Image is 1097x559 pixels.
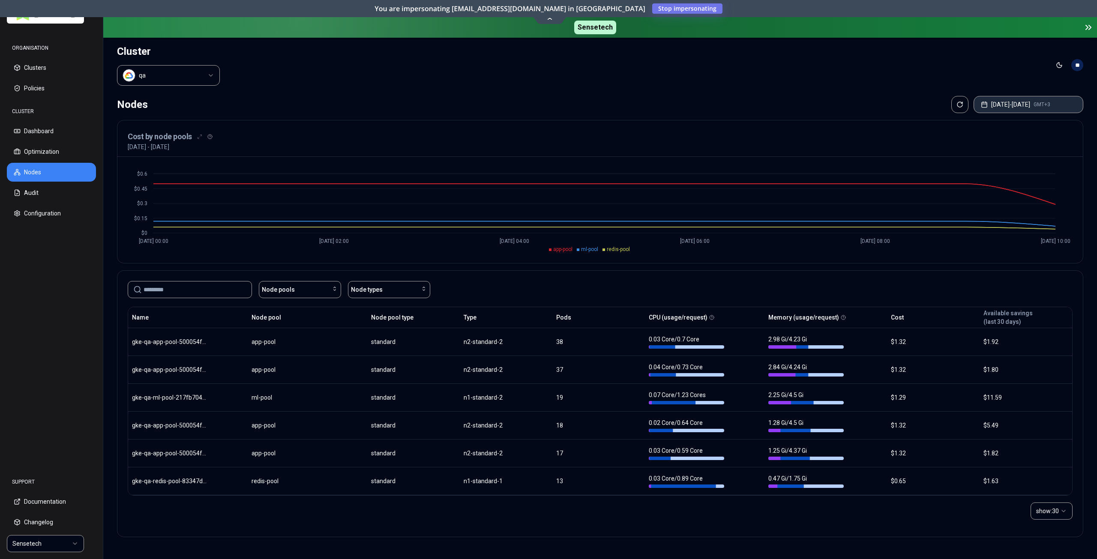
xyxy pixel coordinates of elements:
div: n2-standard-2 [464,338,548,346]
div: n2-standard-2 [464,421,548,430]
tspan: $0 [141,230,147,236]
div: $11.59 [983,393,1068,402]
div: $1.80 [983,365,1068,374]
span: ml-pool [581,246,598,252]
div: gke-qa-app-pool-500054f1-86dl [132,338,207,346]
span: GMT+3 [1034,101,1050,108]
button: Clusters [7,58,96,77]
button: Optimization [7,142,96,161]
tspan: [DATE] 02:00 [319,238,349,244]
div: 13 [556,477,641,485]
div: 0.03 Core / 0.59 Core [649,446,724,460]
tspan: [DATE] 06:00 [680,238,710,244]
div: standard [371,365,456,374]
tspan: [DATE] 04:00 [500,238,529,244]
div: Available savings (last 30 days) [983,309,1033,326]
div: 2.84 Gi / 4.24 Gi [768,363,844,377]
div: $1.32 [891,449,976,457]
div: gke-qa-redis-pool-83347de0-w52z [132,477,207,485]
div: standard [371,449,456,457]
div: n1-standard-2 [464,393,548,402]
button: Documentation [7,492,96,511]
h3: Cost by node pools [128,131,192,143]
div: gke-qa-app-pool-500054f1-55kt [132,421,207,430]
div: n2-standard-2 [464,449,548,457]
div: 0.07 Core / 1.23 Cores [649,391,724,404]
button: Type [464,309,477,326]
p: [DATE] - [DATE] [128,143,169,151]
img: gcp [125,71,133,80]
div: app-pool [252,365,327,374]
div: $1.82 [983,449,1068,457]
div: 1.25 Gi / 4.37 Gi [768,446,844,460]
div: $0.65 [891,477,976,485]
button: Node types [348,281,430,298]
div: 0.03 Core / 0.89 Core [649,474,724,488]
div: SUPPORT [7,473,96,490]
div: 37 [556,365,641,374]
span: Node types [351,285,383,294]
button: Memory (usage/request) [768,309,839,326]
div: $1.29 [891,393,976,402]
div: $1.32 [891,365,976,374]
div: $1.32 [891,421,976,430]
div: ml-pool [252,393,327,402]
button: Node pool [252,309,281,326]
div: $1.63 [983,477,1068,485]
div: $5.49 [983,421,1068,430]
div: n2-standard-2 [464,365,548,374]
span: redis-pool [607,246,630,252]
button: Dashboard [7,122,96,140]
button: [DATE]-[DATE]GMT+3 [974,96,1083,113]
h1: Cluster [117,45,220,58]
div: Nodes [117,96,148,113]
button: Nodes [7,163,96,182]
div: 2.98 Gi / 4.23 Gi [768,335,844,349]
div: redis-pool [252,477,327,485]
span: Sensetech [574,21,616,34]
div: 1.28 Gi / 4.5 Gi [768,419,844,432]
div: gke-qa-app-pool-500054f1-5d5d [132,365,207,374]
button: Audit [7,183,96,202]
button: Pods [556,309,571,326]
button: Configuration [7,204,96,223]
div: 19 [556,393,641,402]
div: standard [371,338,456,346]
span: Node pools [262,285,295,294]
div: 0.02 Core / 0.64 Core [649,419,724,432]
tspan: $0.45 [134,186,147,192]
button: Changelog [7,513,96,532]
tspan: $0.15 [134,215,147,221]
div: n1-standard-1 [464,477,548,485]
div: 0.47 Gi / 1.75 Gi [768,474,844,488]
div: standard [371,477,456,485]
tspan: [DATE] 00:00 [139,238,168,244]
div: 17 [556,449,641,457]
button: Cost [891,309,904,326]
div: 0.03 Core / 0.7 Core [649,335,724,349]
div: $1.32 [891,338,976,346]
div: qa [139,71,146,80]
div: $1.92 [983,338,1068,346]
div: standard [371,421,456,430]
tspan: $0.6 [137,171,147,177]
div: standard [371,393,456,402]
tspan: [DATE] 10:00 [1041,238,1070,244]
tspan: $0.3 [137,200,147,206]
button: Node pools [259,281,341,298]
div: 38 [556,338,641,346]
button: CPU (usage/request) [649,309,707,326]
button: Select a value [117,65,220,86]
div: ORGANISATION [7,39,96,57]
div: CLUSTER [7,103,96,120]
button: Policies [7,79,96,98]
div: gke-qa-ml-pool-217fb704-66q4 [132,393,207,402]
button: Node pool type [371,309,414,326]
button: Name [132,309,149,326]
div: app-pool [252,421,327,430]
div: 18 [556,421,641,430]
div: app-pool [252,338,327,346]
div: gke-qa-app-pool-500054f1-mj9h [132,449,207,457]
div: 0.04 Core / 0.73 Core [649,363,724,377]
span: app-pool [553,246,572,252]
